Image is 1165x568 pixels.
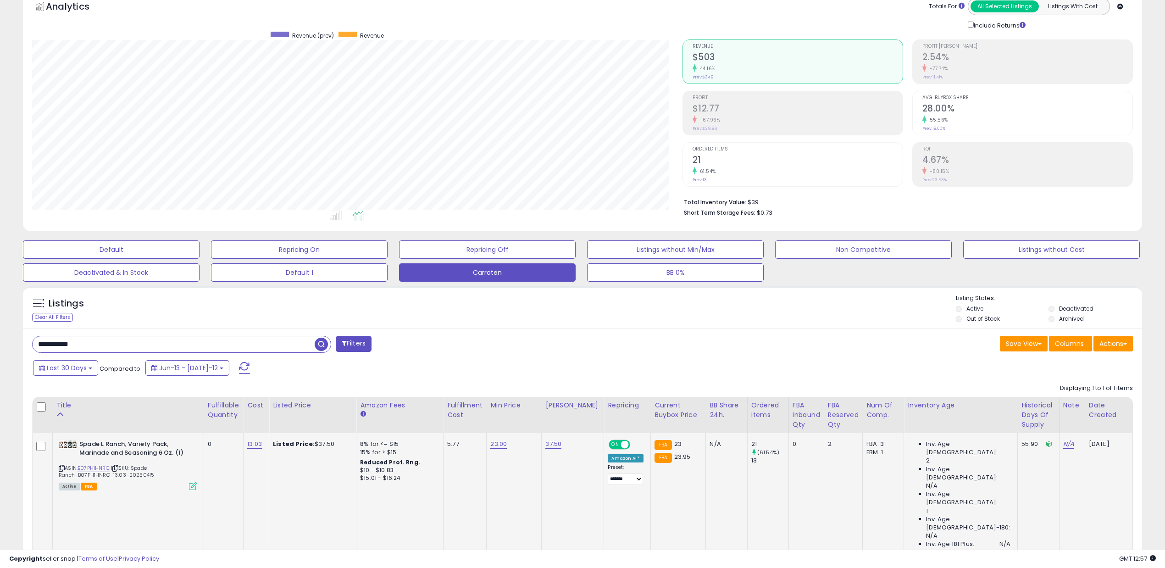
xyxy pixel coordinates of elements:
[966,305,983,312] label: Active
[59,483,80,490] span: All listings currently available for purchase on Amazon
[971,0,1039,12] button: All Selected Listings
[684,209,755,217] b: Short Term Storage Fees:
[608,401,647,410] div: Repricing
[1059,305,1093,312] label: Deactivated
[211,263,388,282] button: Default 1
[9,554,43,563] strong: Copyright
[866,440,897,448] div: FBA: 3
[866,448,897,457] div: FBM: 1
[655,453,671,463] small: FBA
[447,401,483,420] div: Fulfillment Cost
[961,20,1037,30] div: Include Returns
[922,74,943,80] small: Prev: 11.41%
[655,401,702,420] div: Current Buybox Price
[697,65,716,72] small: 44.16%
[273,440,349,448] div: $37.50
[684,196,1126,207] li: $39
[655,440,671,450] small: FBA
[693,74,714,80] small: Prev: $349
[828,440,855,448] div: 2
[751,457,788,465] div: 13
[447,440,479,448] div: 5.77
[490,401,538,410] div: Min Price
[693,177,707,183] small: Prev: 13
[926,65,948,72] small: -77.74%
[697,168,716,175] small: 61.54%
[926,465,1010,482] span: Inv. Age [DEMOGRAPHIC_DATA]:
[693,126,717,131] small: Prev: $39.86
[78,464,110,472] a: B07PH1HNRC
[1063,440,1074,449] a: N/A
[587,240,764,259] button: Listings without Min/Max
[793,401,820,429] div: FBA inbound Qty
[360,448,436,457] div: 15% for > $15
[81,483,97,490] span: FBA
[545,401,600,410] div: [PERSON_NAME]
[545,440,561,449] a: 37.50
[79,440,191,459] b: Spade L Ranch, Variety Pack, Marinade and Seasoning 6 Oz. (1)
[145,360,229,376] button: Jun-13 - [DATE]-12
[693,155,903,167] h2: 21
[1119,554,1156,563] span: 2025-08-13 12:57 GMT
[1049,336,1092,351] button: Columns
[926,507,928,515] span: 1
[922,126,945,131] small: Prev: 18.00%
[757,449,779,456] small: (61.54%)
[922,95,1132,100] span: Avg. Buybox Share
[1060,384,1133,393] div: Displaying 1 to 1 of 1 items
[926,440,1010,457] span: Inv. Age [DEMOGRAPHIC_DATA]:
[360,401,439,410] div: Amazon Fees
[693,103,903,116] h2: $12.77
[693,95,903,100] span: Profit
[360,440,436,448] div: 8% for <= $15
[32,313,73,322] div: Clear All Filters
[360,474,436,482] div: $15.01 - $16.24
[1059,315,1084,323] label: Archived
[47,363,87,373] span: Last 30 Days
[775,240,952,259] button: Non Competitive
[926,515,1010,532] span: Inv. Age [DEMOGRAPHIC_DATA]-180:
[1089,401,1129,420] div: Date Created
[399,263,576,282] button: Carroten
[360,410,366,418] small: Amazon Fees.
[59,464,154,478] span: | SKU: Spade Ranch_B07PH1HNRC_13.03_20250415
[273,401,352,410] div: Listed Price
[922,103,1132,116] h2: 28.00%
[956,294,1142,303] p: Listing States:
[693,44,903,49] span: Revenue
[247,440,262,449] a: 13.03
[866,401,900,420] div: Num of Comp.
[922,177,947,183] small: Prev: 23.53%
[100,364,142,373] span: Compared to:
[926,482,937,490] span: N/A
[926,117,948,123] small: 55.56%
[926,457,930,465] span: 2
[360,458,420,466] b: Reduced Prof. Rng.
[247,401,265,410] div: Cost
[1038,0,1107,12] button: Listings With Cost
[908,401,1014,410] div: Inventory Age
[159,363,218,373] span: Jun-13 - [DATE]-12
[59,440,197,489] div: ASIN:
[119,554,159,563] a: Privacy Policy
[674,440,682,448] span: 23
[1063,401,1081,410] div: Note
[608,464,644,485] div: Preset:
[710,440,740,448] div: N/A
[922,52,1132,64] h2: 2.54%
[1089,440,1126,448] div: [DATE]
[23,263,200,282] button: Deactivated & In Stock
[33,360,98,376] button: Last 30 Days
[59,440,77,449] img: 51Hq6cj0u+L._SL40_.jpg
[922,147,1132,152] span: ROI
[610,441,621,449] span: ON
[360,467,436,474] div: $10 - $10.83
[360,32,384,39] span: Revenue
[292,32,334,39] span: Revenue (prev)
[757,208,772,217] span: $0.73
[78,554,117,563] a: Terms of Use
[828,401,859,429] div: FBA Reserved Qty
[49,297,84,310] h5: Listings
[922,44,1132,49] span: Profit [PERSON_NAME]
[710,401,743,420] div: BB Share 24h.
